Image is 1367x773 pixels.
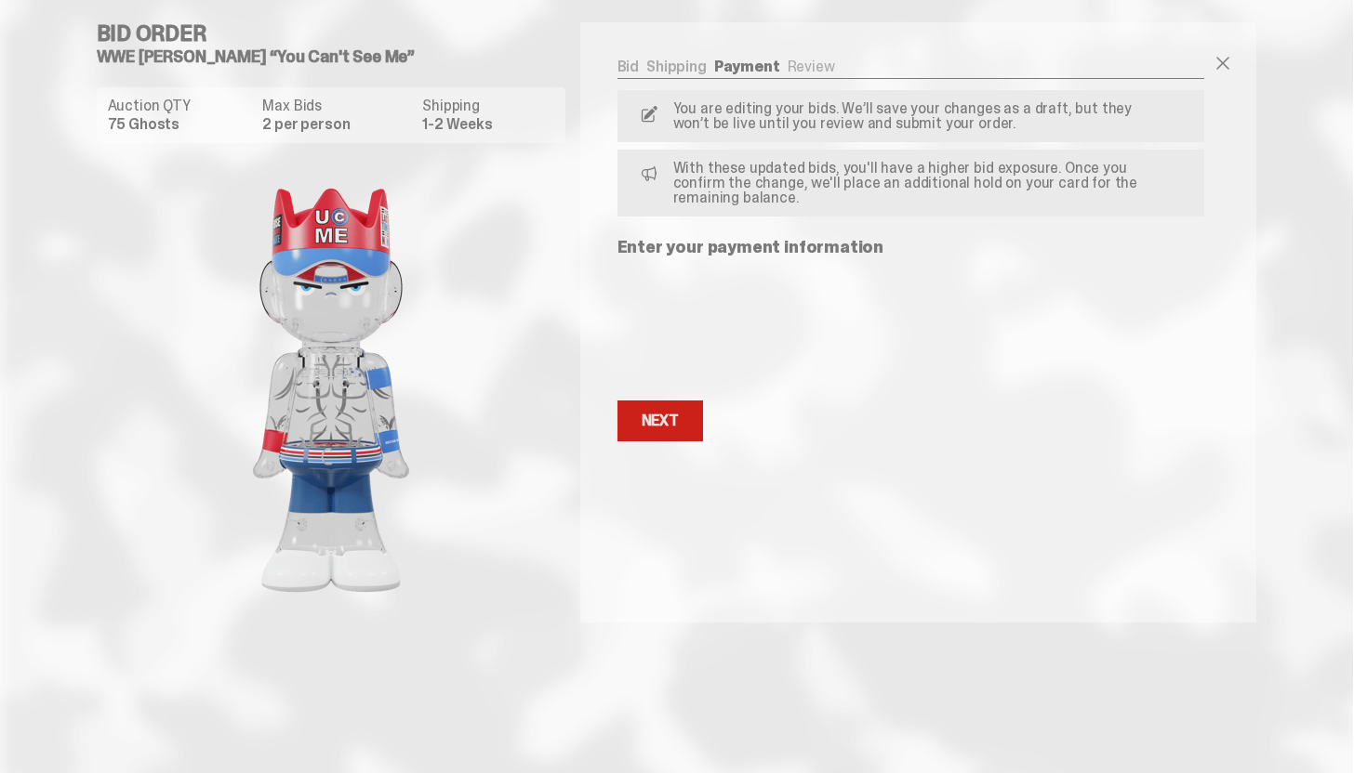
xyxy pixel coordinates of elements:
img: product image [145,158,517,622]
dt: Auction QTY [108,98,252,113]
a: Payment [714,57,780,76]
h4: Bid Order [97,22,580,45]
div: Next [642,413,679,428]
a: Shipping [646,57,707,76]
dt: Max Bids [262,98,411,113]
dd: 75 Ghosts [108,117,252,132]
button: Next [617,400,703,441]
dt: Shipping [422,98,553,113]
p: Enter your payment information [617,239,1205,255]
dd: 2 per person [262,117,411,132]
p: With these updated bids, you'll have a higher bid exposure. Once you confirm the change, we'll pl... [666,161,1157,205]
h5: WWE [PERSON_NAME] “You Can't See Me” [97,48,580,65]
iframe: Secure payment input frame [614,267,1209,389]
dd: 1-2 Weeks [422,117,553,132]
p: You are editing your bids. We’ll save your changes as a draft, but they won’t be live until you r... [666,101,1148,131]
a: Bid [617,57,640,76]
